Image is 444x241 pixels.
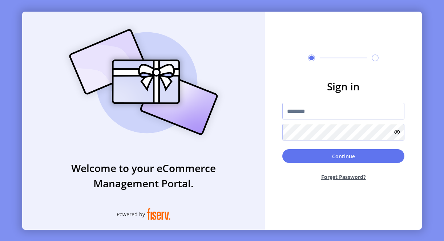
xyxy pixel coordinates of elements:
button: Continue [282,149,404,163]
button: Forget Password? [282,167,404,187]
span: Powered by [117,211,145,218]
h3: Welcome to your eCommerce Management Portal. [22,160,265,191]
h3: Sign in [282,79,404,94]
img: card_Illustration.svg [58,21,229,143]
